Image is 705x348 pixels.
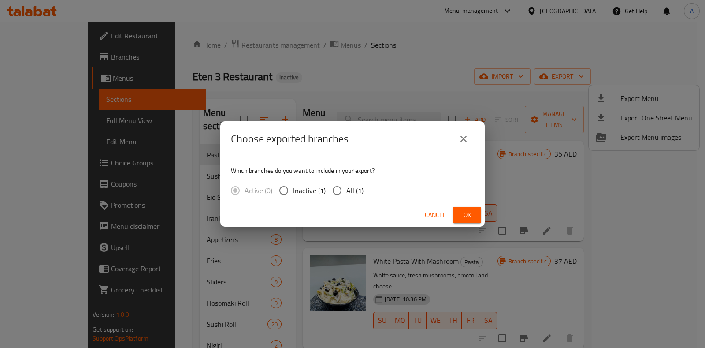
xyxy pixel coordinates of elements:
button: Ok [453,207,481,223]
span: Cancel [425,210,446,221]
p: Which branches do you want to include in your export? [231,166,474,175]
h2: Choose exported branches [231,132,349,146]
button: Cancel [421,207,449,223]
button: close [453,128,474,150]
span: Ok [460,210,474,221]
span: All (1) [346,185,364,196]
span: Inactive (1) [293,185,326,196]
span: Active (0) [245,185,272,196]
